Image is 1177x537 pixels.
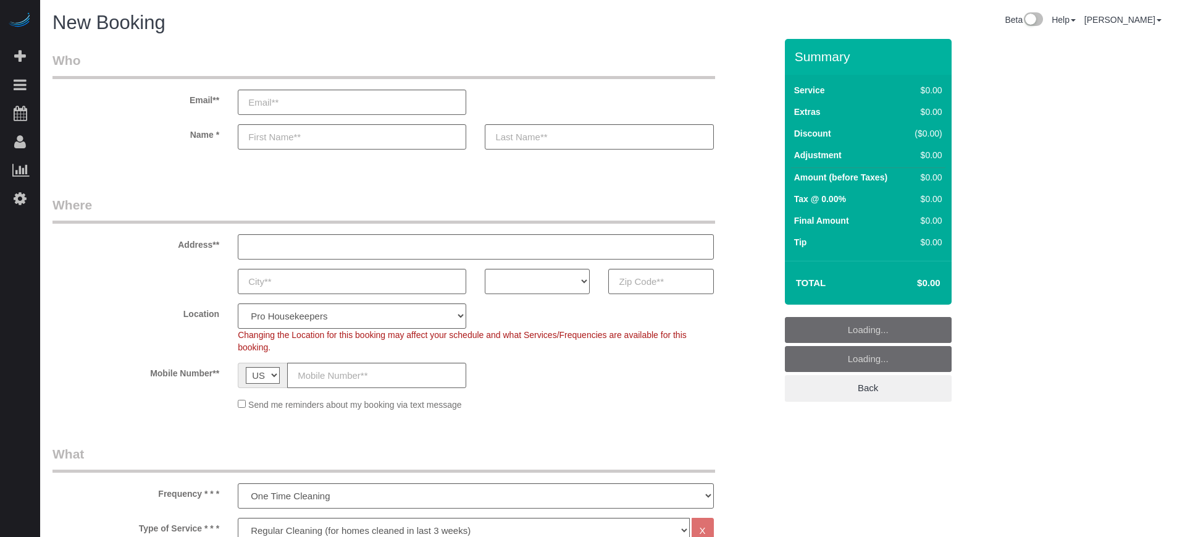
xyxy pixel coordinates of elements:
label: Frequency * * * [43,483,228,500]
div: $0.00 [910,149,942,161]
input: Zip Code** [608,269,713,294]
label: Tip [794,236,807,248]
label: Adjustment [794,149,842,161]
a: Beta [1005,15,1043,25]
a: Back [785,375,952,401]
h4: $0.00 [880,278,940,289]
label: Mobile Number** [43,363,228,379]
span: Send me reminders about my booking via text message [248,400,462,410]
span: Changing the Location for this booking may affect your schedule and what Services/Frequencies are... [238,330,687,352]
h3: Summary [795,49,945,64]
div: $0.00 [910,214,942,227]
label: Amount (before Taxes) [794,171,887,184]
img: New interface [1023,12,1043,28]
label: Type of Service * * * [43,518,228,535]
input: Mobile Number** [287,363,466,388]
span: New Booking [52,12,165,33]
div: ($0.00) [910,127,942,140]
label: Extras [794,106,821,118]
label: Location [43,303,228,320]
input: First Name** [238,124,466,150]
label: Name * [43,124,228,141]
strong: Total [796,277,826,288]
div: $0.00 [910,193,942,205]
img: Automaid Logo [7,12,32,30]
label: Tax @ 0.00% [794,193,846,205]
legend: Where [52,196,715,224]
div: $0.00 [910,236,942,248]
label: Service [794,84,825,96]
div: $0.00 [910,106,942,118]
a: [PERSON_NAME] [1084,15,1162,25]
label: Final Amount [794,214,849,227]
div: $0.00 [910,171,942,184]
label: Discount [794,127,831,140]
div: $0.00 [910,84,942,96]
input: Last Name** [485,124,713,150]
legend: What [52,445,715,473]
legend: Who [52,51,715,79]
a: Help [1052,15,1076,25]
